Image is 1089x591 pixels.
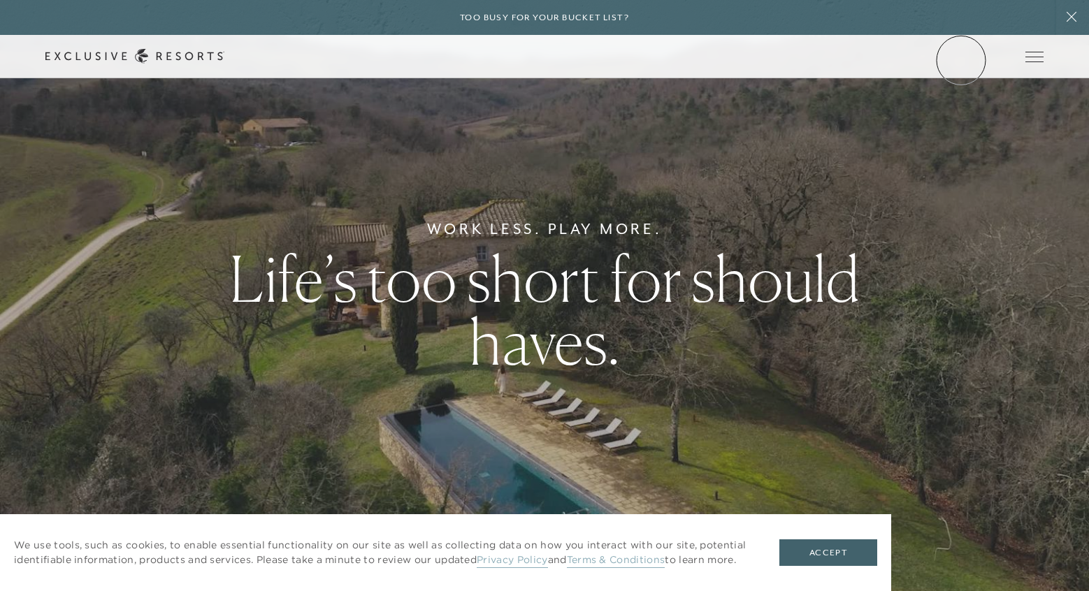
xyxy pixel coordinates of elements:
[779,539,877,566] button: Accept
[427,218,663,240] h6: Work Less. Play More.
[14,538,751,567] p: We use tools, such as cookies, to enable essential functionality on our site as well as collectin...
[1025,52,1044,61] button: Open navigation
[477,553,547,568] a: Privacy Policy
[567,553,665,568] a: Terms & Conditions
[460,11,629,24] h6: Too busy for your bucket list?
[190,247,898,373] h1: Life’s too short for should haves.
